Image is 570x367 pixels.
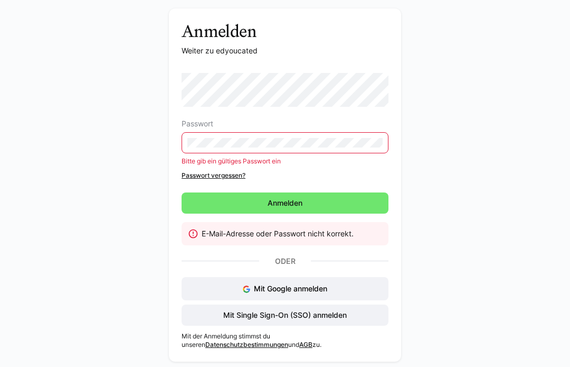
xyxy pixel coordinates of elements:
a: Passwort vergessen? [182,171,388,180]
h3: Anmelden [182,21,388,41]
p: Mit der Anmeldung stimmst du unseren und zu. [182,332,388,349]
a: Datenschutzbestimmungen [205,341,288,348]
span: Bitte gib ein gültiges Passwort ein [182,157,281,165]
span: Anmelden [266,198,304,208]
span: Mit Single Sign-On (SSO) anmelden [222,310,348,320]
button: Mit Single Sign-On (SSO) anmelden [182,305,388,326]
a: AGB [299,341,312,348]
span: Passwort [182,120,213,128]
button: Anmelden [182,192,388,214]
p: Oder [259,254,311,269]
button: Mit Google anmelden [182,277,388,300]
span: Mit Google anmelden [254,284,327,293]
div: E-Mail-Adresse oder Passwort nicht korrekt. [202,228,380,239]
p: Weiter zu edyoucated [182,45,388,56]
